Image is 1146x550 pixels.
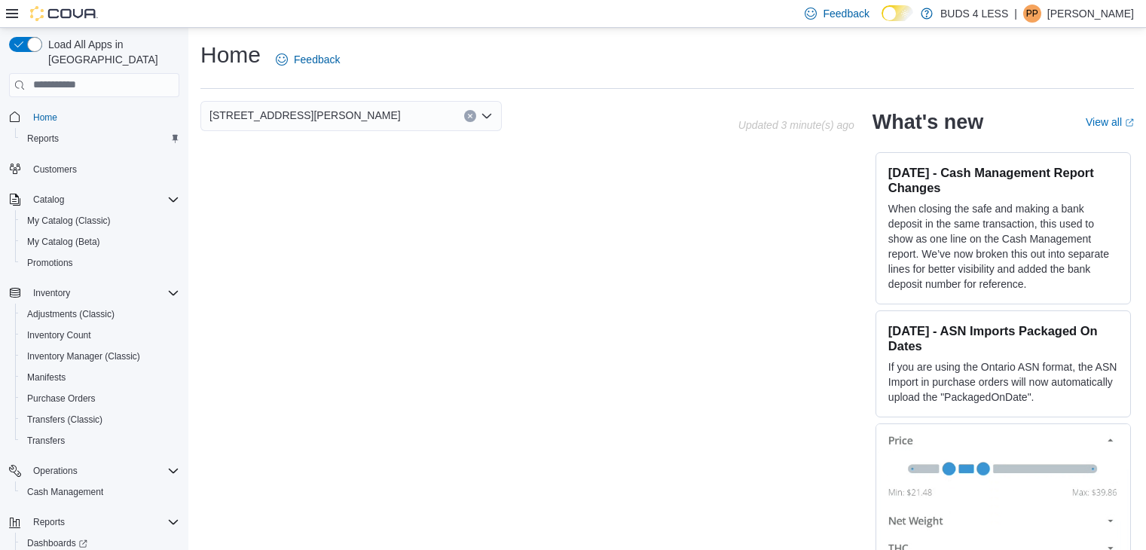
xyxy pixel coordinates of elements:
[21,483,179,501] span: Cash Management
[27,236,100,248] span: My Catalog (Beta)
[200,40,261,70] h1: Home
[21,305,179,323] span: Adjustments (Classic)
[3,460,185,481] button: Operations
[21,432,71,450] a: Transfers
[294,52,340,67] span: Feedback
[1023,5,1041,23] div: Patricia Phillips
[21,347,146,365] a: Inventory Manager (Classic)
[882,5,913,21] input: Dark Mode
[21,411,179,429] span: Transfers (Classic)
[27,133,59,145] span: Reports
[15,210,185,231] button: My Catalog (Classic)
[27,486,103,498] span: Cash Management
[27,350,140,362] span: Inventory Manager (Classic)
[270,44,346,75] a: Feedback
[738,119,854,131] p: Updated 3 minute(s) ago
[21,254,79,272] a: Promotions
[3,283,185,304] button: Inventory
[33,112,57,124] span: Home
[21,390,102,408] a: Purchase Orders
[3,158,185,180] button: Customers
[1125,118,1134,127] svg: External link
[21,305,121,323] a: Adjustments (Classic)
[21,130,179,148] span: Reports
[33,465,78,477] span: Operations
[21,483,109,501] a: Cash Management
[1014,5,1017,23] p: |
[27,308,115,320] span: Adjustments (Classic)
[27,393,96,405] span: Purchase Orders
[33,194,64,206] span: Catalog
[1047,5,1134,23] p: [PERSON_NAME]
[42,37,179,67] span: Load All Apps in [GEOGRAPHIC_DATA]
[3,189,185,210] button: Catalog
[21,432,179,450] span: Transfers
[21,347,179,365] span: Inventory Manager (Classic)
[27,191,70,209] button: Catalog
[27,215,111,227] span: My Catalog (Classic)
[27,108,179,127] span: Home
[882,21,882,22] span: Dark Mode
[15,304,185,325] button: Adjustments (Classic)
[21,390,179,408] span: Purchase Orders
[21,368,72,387] a: Manifests
[15,367,185,388] button: Manifests
[21,130,65,148] a: Reports
[1026,5,1038,23] span: PP
[15,388,185,409] button: Purchase Orders
[27,191,179,209] span: Catalog
[15,481,185,503] button: Cash Management
[21,212,179,230] span: My Catalog (Classic)
[15,231,185,252] button: My Catalog (Beta)
[27,160,83,179] a: Customers
[27,414,102,426] span: Transfers (Classic)
[15,346,185,367] button: Inventory Manager (Classic)
[27,462,84,480] button: Operations
[888,359,1118,405] p: If you are using the Ontario ASN format, the ASN Import in purchase orders will now automatically...
[21,411,108,429] a: Transfers (Classic)
[888,323,1118,353] h3: [DATE] - ASN Imports Packaged On Dates
[872,110,983,134] h2: What's new
[3,106,185,128] button: Home
[3,512,185,533] button: Reports
[27,462,179,480] span: Operations
[27,257,73,269] span: Promotions
[33,163,77,176] span: Customers
[21,368,179,387] span: Manifests
[15,409,185,430] button: Transfers (Classic)
[30,6,98,21] img: Cova
[21,233,106,251] a: My Catalog (Beta)
[27,513,71,531] button: Reports
[888,165,1118,195] h3: [DATE] - Cash Management Report Changes
[209,106,401,124] span: [STREET_ADDRESS][PERSON_NAME]
[15,252,185,273] button: Promotions
[27,329,91,341] span: Inventory Count
[27,284,76,302] button: Inventory
[27,371,66,383] span: Manifests
[481,110,493,122] button: Open list of options
[21,212,117,230] a: My Catalog (Classic)
[27,160,179,179] span: Customers
[27,435,65,447] span: Transfers
[33,287,70,299] span: Inventory
[21,326,179,344] span: Inventory Count
[823,6,869,21] span: Feedback
[15,128,185,149] button: Reports
[27,537,87,549] span: Dashboards
[1086,116,1134,128] a: View allExternal link
[27,513,179,531] span: Reports
[27,284,179,302] span: Inventory
[940,5,1008,23] p: BUDS 4 LESS
[21,326,97,344] a: Inventory Count
[21,254,179,272] span: Promotions
[27,108,63,127] a: Home
[15,325,185,346] button: Inventory Count
[21,233,179,251] span: My Catalog (Beta)
[888,201,1118,292] p: When closing the safe and making a bank deposit in the same transaction, this used to show as one...
[464,110,476,122] button: Clear input
[15,430,185,451] button: Transfers
[33,516,65,528] span: Reports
